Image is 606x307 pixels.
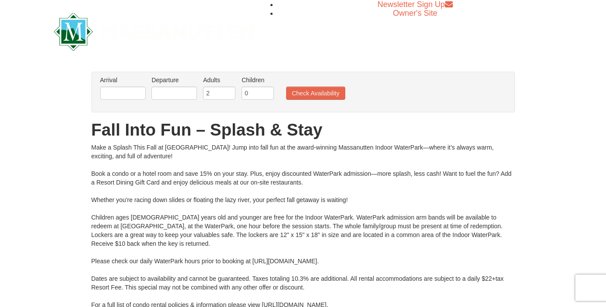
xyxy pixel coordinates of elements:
label: Arrival [100,76,146,84]
img: Massanutten Resort Logo [54,13,254,51]
a: Massanutten Resort [54,20,254,41]
h1: Fall Into Fun – Splash & Stay [91,121,515,139]
label: Children [242,76,274,84]
button: Check Availability [286,87,345,100]
label: Departure [151,76,197,84]
a: Owner's Site [393,9,437,17]
label: Adults [203,76,235,84]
